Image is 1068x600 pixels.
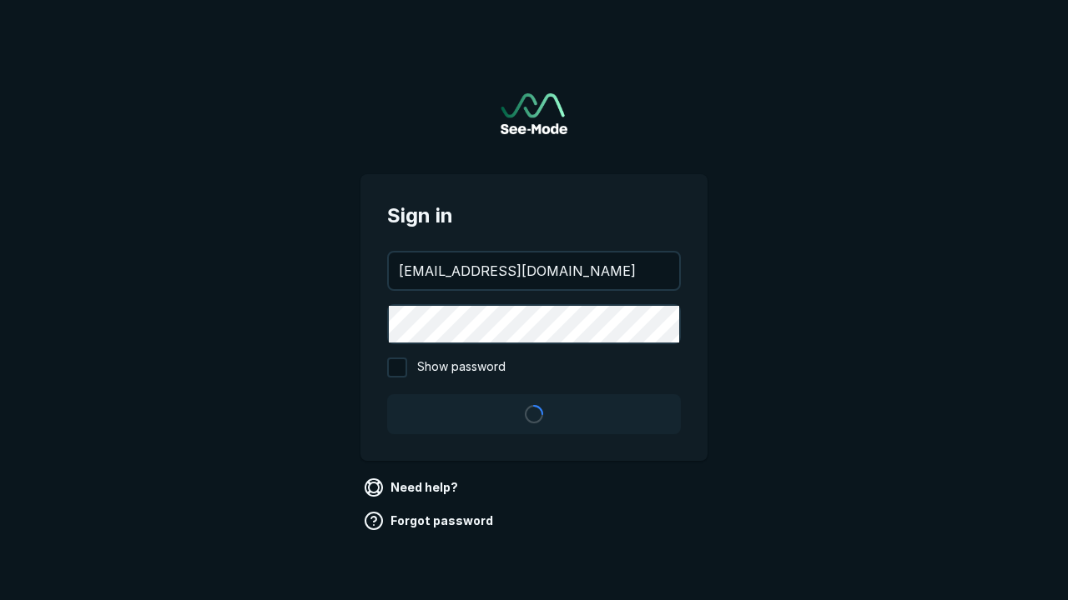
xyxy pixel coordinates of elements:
a: Go to sign in [501,93,567,134]
span: Show password [417,357,506,377]
span: Sign in [387,201,681,231]
img: See-Mode Logo [501,93,567,134]
input: your@email.com [389,252,679,289]
a: Need help? [360,474,465,501]
a: Forgot password [360,507,500,534]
